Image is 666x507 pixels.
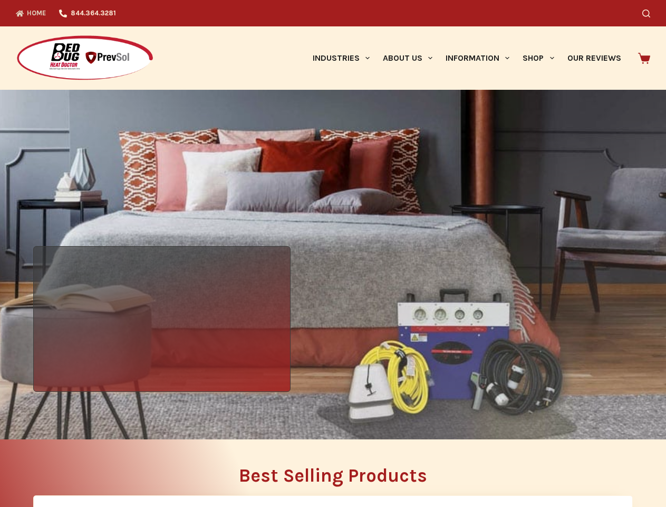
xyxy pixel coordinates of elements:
[306,26,376,90] a: Industries
[642,10,650,17] button: Search
[561,26,628,90] a: Our Reviews
[16,35,154,82] img: Prevsol/Bed Bug Heat Doctor
[376,26,439,90] a: About Us
[439,26,516,90] a: Information
[516,26,561,90] a: Shop
[306,26,628,90] nav: Primary
[33,466,633,485] h2: Best Selling Products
